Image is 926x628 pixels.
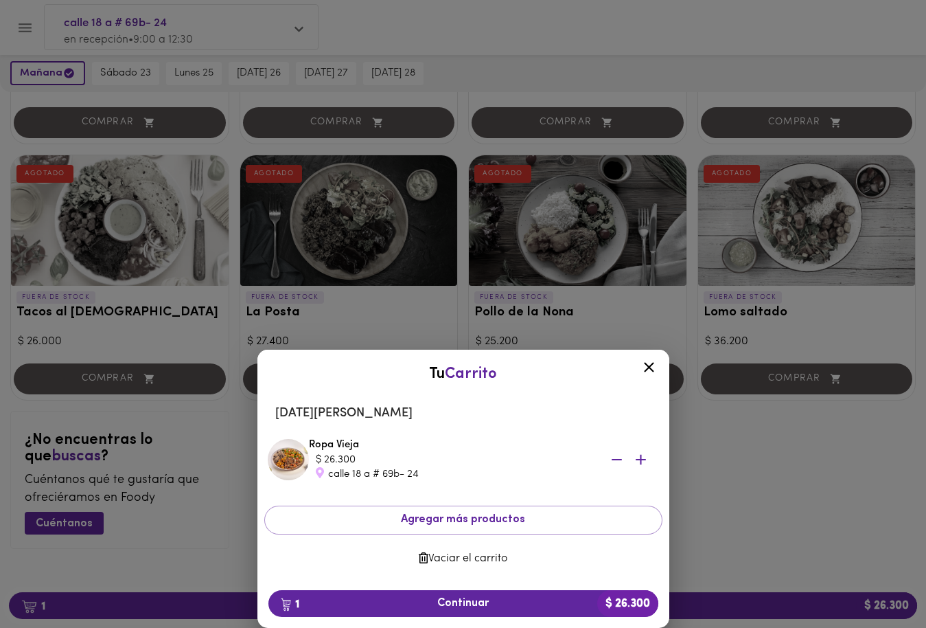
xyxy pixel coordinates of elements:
[597,590,658,617] b: $ 26.300
[271,363,656,385] div: Tu
[309,438,659,482] div: Ropa Vieja
[264,506,662,534] button: Agregar más productos
[273,595,308,613] b: 1
[268,439,309,480] img: Ropa Vieja
[264,397,662,430] li: [DATE][PERSON_NAME]
[268,590,658,617] button: 1Continuar$ 26.300
[276,513,651,526] span: Agregar más productos
[264,546,662,572] button: Vaciar el carrito
[846,548,912,614] iframe: Messagebird Livechat Widget
[316,467,590,482] div: calle 18 a # 69b- 24
[275,552,651,565] span: Vaciar el carrito
[316,453,590,467] div: $ 26.300
[281,598,291,612] img: cart.png
[445,366,497,382] span: Carrito
[279,597,647,610] span: Continuar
